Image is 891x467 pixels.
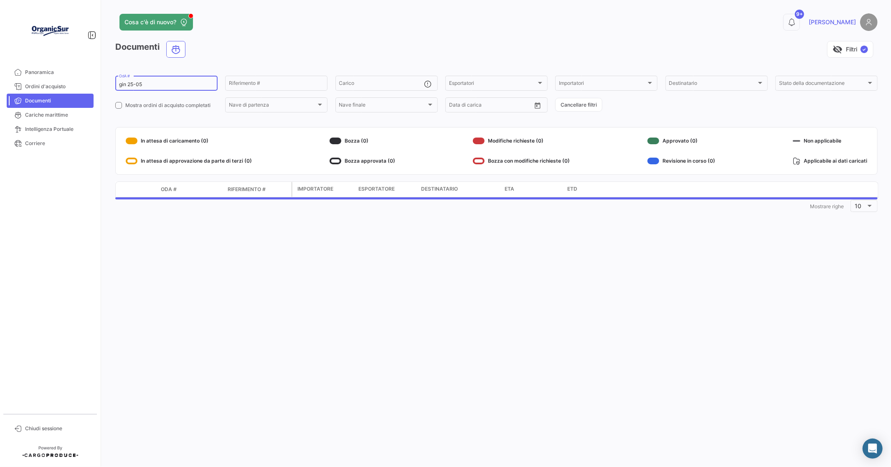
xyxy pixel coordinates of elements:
span: Stato della documentazione [779,82,866,87]
span: Corriere [25,140,90,147]
span: Destinatario [421,185,458,193]
button: Open calendar [531,99,544,112]
span: Nave di partenza [229,103,316,109]
input: Fino a [462,103,501,109]
datatable-header-cell: Destinatario [418,182,501,197]
button: Cosa c'è di nuovo? [119,14,193,31]
span: Chiudi sessione [25,425,90,432]
datatable-header-cell: ETA [501,182,564,197]
div: Modifiche richieste (0) [473,134,570,148]
a: Intelligenza Portuale [7,122,94,136]
span: Mostrare righe [810,203,844,209]
input: Da [449,103,456,109]
a: Ordini d'acquisto [7,79,94,94]
span: Esportatori [449,82,536,87]
span: Cosa c'è di nuovo? [124,18,176,26]
span: Intelligenza Portuale [25,125,90,133]
datatable-header-cell: Esportatore [355,182,418,197]
span: visibility_off [833,44,843,54]
span: Esportatore [358,185,395,193]
span: Panoramica [25,69,90,76]
span: Importatore [297,185,333,193]
datatable-header-cell: Importatore [292,182,355,197]
span: Nave finale [339,103,426,109]
button: visibility_offFiltri✓ [827,41,873,58]
span: ✓ [861,46,868,53]
div: Applicabile ai dati caricati [793,154,867,168]
div: In attesa di caricamento (0) [126,134,252,148]
datatable-header-cell: Modalità di trasporto [132,186,157,193]
img: placeholder-user.png [860,13,878,31]
span: Riferimento # [228,186,266,193]
div: Bozza (0) [330,134,395,148]
span: Mostra ordini di acquisto completati [125,102,211,109]
a: Documenti [7,94,94,108]
a: Panoramica [7,65,94,79]
div: Abrir Intercom Messenger [863,439,883,459]
datatable-header-cell: Riferimento # [224,182,291,196]
span: OdA # [161,186,177,193]
datatable-header-cell: OdA # [157,182,224,196]
span: ETA [505,185,514,193]
div: Non applicabile [793,134,867,148]
a: Corriere [7,136,94,151]
h3: Documenti [115,41,188,58]
img: Logo+OrganicSur.png [29,10,71,52]
div: Revisione in corso (0) [647,154,715,168]
div: Bozza con modifiche richieste (0) [473,154,570,168]
div: In attesa di approvazione da parte di terzi (0) [126,154,252,168]
span: ETD [567,185,577,193]
datatable-header-cell: ETD [564,182,627,197]
button: Cancellare filtri [555,98,602,112]
span: Cariche marittime [25,111,90,119]
span: 10 [855,202,862,209]
div: Approvato (0) [647,134,715,148]
span: Documenti [25,97,90,105]
span: Destinatario [669,82,756,87]
a: Cariche marittime [7,108,94,122]
span: [PERSON_NAME] [809,18,856,26]
button: Ocean [167,41,185,57]
span: Ordini d'acquisto [25,83,90,90]
div: Bozza approvata (0) [330,154,395,168]
span: Importatori [559,82,646,87]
